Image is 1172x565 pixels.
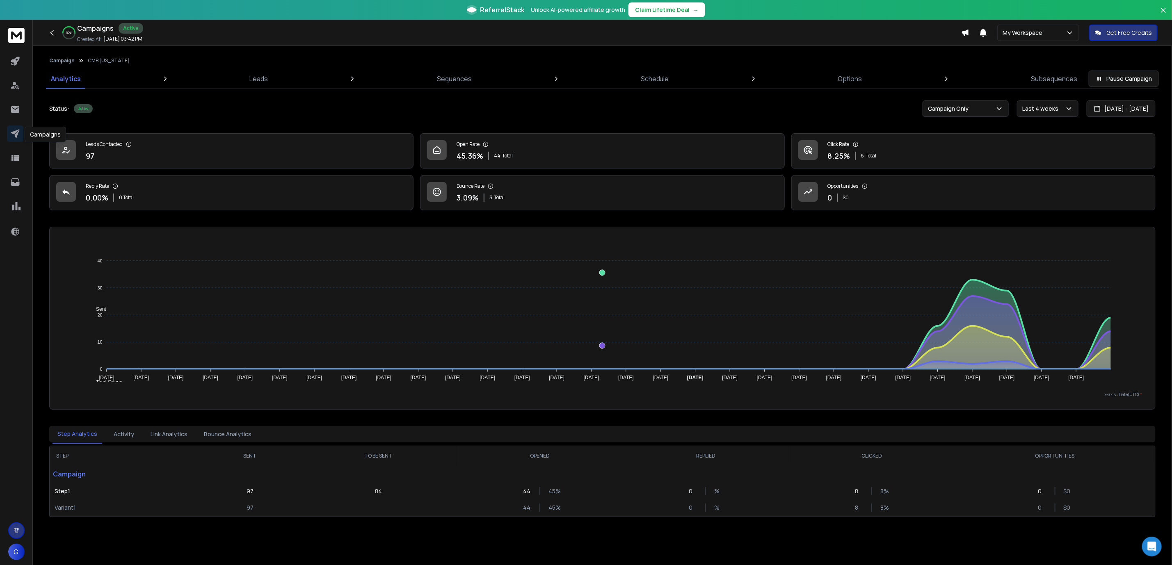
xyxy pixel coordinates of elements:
div: Active [74,104,93,113]
tspan: 40 [97,258,102,263]
button: [DATE] - [DATE] [1087,100,1156,117]
a: Reply Rate0.00%0 Total [49,175,414,210]
p: 8 % [880,503,889,512]
span: 3 [489,194,492,201]
p: 84 [375,487,382,495]
a: Bounce Rate3.09%3Total [420,175,784,210]
tspan: [DATE] [653,375,669,380]
tspan: [DATE] [99,375,114,380]
p: Campaign Only [928,105,972,113]
tspan: [DATE] [376,375,391,380]
p: Click Rate [828,141,850,148]
tspan: [DATE] [896,375,911,380]
a: Sequences [432,69,477,89]
p: Leads [250,74,268,84]
span: 8 [861,153,864,159]
a: Click Rate8.25%8Total [791,133,1156,169]
button: G [8,544,25,560]
p: 8 [855,503,863,512]
tspan: 10 [97,339,102,344]
p: Opportunities [828,183,859,189]
a: Options [833,69,867,89]
p: 97 [86,150,94,162]
p: Step 1 [55,487,195,495]
p: Last 4 weeks [1022,105,1062,113]
tspan: [DATE] [861,375,876,380]
tspan: [DATE] [237,375,253,380]
tspan: [DATE] [1069,375,1084,380]
button: Close banner [1158,5,1169,25]
tspan: [DATE] [480,375,495,380]
tspan: [DATE] [549,375,564,380]
p: 0 [689,503,697,512]
th: TO BE SENT [300,446,457,466]
a: Leads [245,69,273,89]
th: SENT [200,446,300,466]
p: Bounce Rate [457,183,484,189]
p: 44 [523,503,531,512]
tspan: [DATE] [722,375,738,380]
p: 97 [247,503,254,512]
tspan: [DATE] [618,375,634,380]
p: % [714,503,722,512]
div: Active [119,23,143,34]
p: My Workspace [1003,29,1046,37]
p: 3.09 % [457,192,479,203]
div: Open Intercom Messenger [1142,537,1162,556]
p: 0 [1038,503,1046,512]
tspan: [DATE] [203,375,218,380]
p: 45 % [548,503,557,512]
span: Total Opens [90,379,122,385]
p: 52 % [66,30,72,35]
p: Variant 1 [55,503,195,512]
p: 0 [828,192,832,203]
p: 0.00 % [86,192,108,203]
p: Created At: [77,36,102,43]
tspan: 20 [97,312,102,317]
tspan: [DATE] [965,375,980,380]
tspan: [DATE] [757,375,772,380]
p: Reply Rate [86,183,109,189]
tspan: [DATE] [999,375,1015,380]
p: 0 [1038,487,1046,495]
p: 0 Total [119,194,134,201]
tspan: [DATE] [411,375,426,380]
p: $ 0 [1064,503,1072,512]
tspan: [DATE] [272,375,288,380]
p: Status: [49,105,69,113]
button: Bounce Analytics [199,425,256,443]
p: Schedule [641,74,669,84]
p: % [714,487,722,495]
p: 8.25 % [828,150,850,162]
tspan: 30 [97,285,102,290]
tspan: 0 [100,367,102,371]
button: Activity [109,425,139,443]
p: Open Rate [457,141,480,148]
tspan: [DATE] [584,375,599,380]
p: 44 [523,487,531,495]
a: Open Rate45.36%44Total [420,133,784,169]
button: Link Analytics [146,425,192,443]
tspan: [DATE] [687,375,704,380]
a: Subsequences [1026,69,1082,89]
tspan: [DATE] [791,375,807,380]
span: Sent [90,306,106,312]
p: 8 [855,487,863,495]
p: Campaign [50,466,200,482]
p: Options [838,74,862,84]
tspan: [DATE] [306,375,322,380]
span: Total [494,194,505,201]
span: 44 [494,153,500,159]
p: Get Free Credits [1106,29,1152,37]
span: → [693,6,699,14]
tspan: [DATE] [445,375,461,380]
p: Leads Contacted [86,141,123,148]
p: Sequences [437,74,472,84]
button: Get Free Credits [1089,25,1158,41]
span: Total [866,153,877,159]
p: $ 0 [843,194,849,201]
a: Schedule [636,69,674,89]
button: Step Analytics [53,425,102,444]
tspan: [DATE] [133,375,149,380]
th: OPPORTUNITIES [955,446,1155,466]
